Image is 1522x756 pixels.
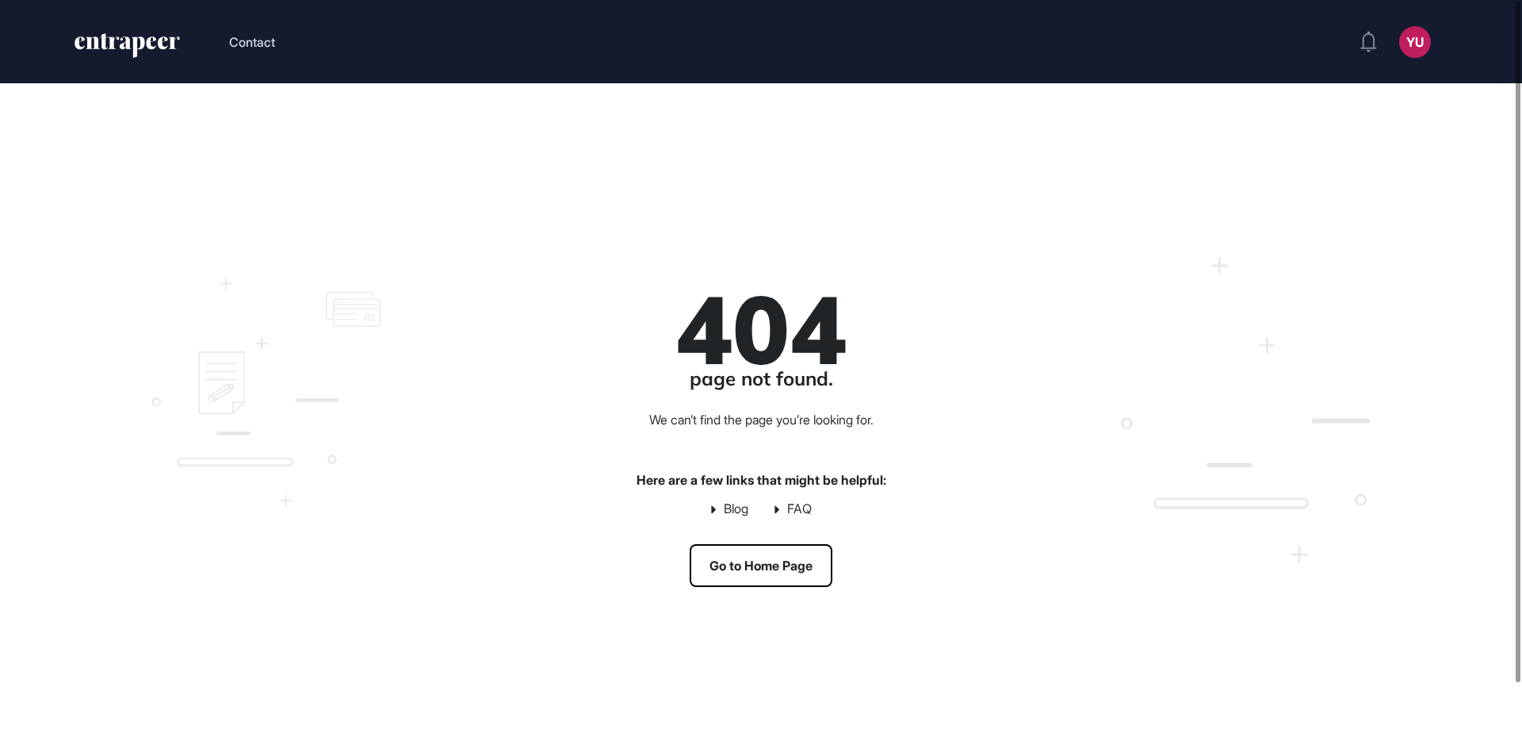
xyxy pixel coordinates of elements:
[229,32,275,52] button: Contact
[73,33,182,63] a: entrapeer-logo
[690,544,832,587] a: Go to Home Page
[690,369,833,388] div: page not found.
[724,501,748,516] a: Blog
[649,413,874,426] div: We can’t find the page you’re looking for.
[637,474,886,486] div: Here are a few links that might be helpful:
[1399,26,1431,58] button: YU
[787,501,812,516] a: FAQ
[675,288,847,369] div: 404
